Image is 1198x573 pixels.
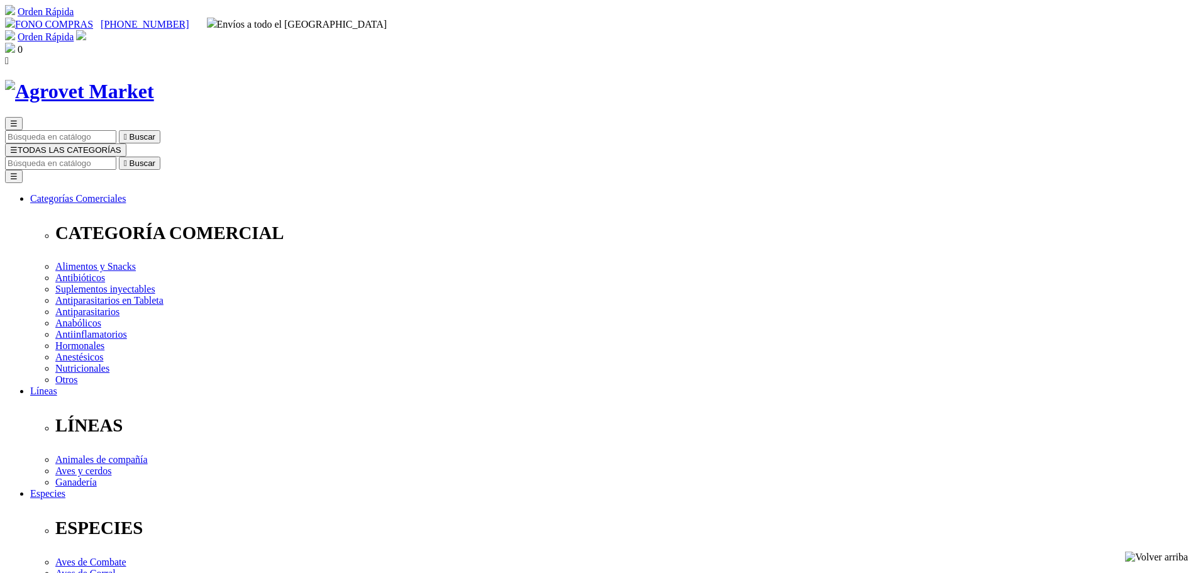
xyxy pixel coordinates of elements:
a: Acceda a su cuenta de cliente [76,31,86,42]
img: shopping-bag.svg [5,43,15,53]
a: FONO COMPRAS [5,19,93,30]
i:  [5,55,9,66]
a: Alimentos y Snacks [55,261,136,272]
img: shopping-cart.svg [5,30,15,40]
a: Nutricionales [55,363,109,374]
a: Antiinflamatorios [55,329,127,340]
p: CATEGORÍA COMERCIAL [55,223,1193,243]
a: Otros [55,374,78,385]
span: ☰ [10,119,18,128]
input: Buscar [5,130,116,143]
button:  Buscar [119,130,160,143]
p: ESPECIES [55,518,1193,538]
span: 0 [18,44,23,55]
a: Aves de Combate [55,557,126,567]
img: user.svg [76,30,86,40]
a: Suplementos inyectables [55,284,155,294]
a: Orden Rápida [18,31,74,42]
a: Líneas [30,386,57,396]
p: LÍNEAS [55,415,1193,436]
span: Buscar [130,132,155,142]
a: Anestésicos [55,352,103,362]
span: ☰ [10,145,18,155]
i:  [124,159,127,168]
a: Antiparasitarios en Tableta [55,295,164,306]
button: ☰ [5,170,23,183]
a: Categorías Comerciales [30,193,126,204]
i:  [124,132,127,142]
img: delivery-truck.svg [207,18,217,28]
span: Envíos a todo el [GEOGRAPHIC_DATA] [207,19,387,30]
a: Animales de compañía [55,454,148,465]
img: Volver arriba [1125,552,1188,563]
img: shopping-cart.svg [5,5,15,15]
img: Agrovet Market [5,80,154,103]
a: Ganadería [55,477,97,487]
span: Buscar [130,159,155,168]
a: Aves y cerdos [55,465,111,476]
a: [PHONE_NUMBER] [101,19,189,30]
input: Buscar [5,157,116,170]
button: ☰ [5,117,23,130]
a: Antibióticos [55,272,105,283]
img: phone.svg [5,18,15,28]
a: Hormonales [55,340,104,351]
button:  Buscar [119,157,160,170]
a: Orden Rápida [18,6,74,17]
a: Especies [30,488,65,499]
button: ☰TODAS LAS CATEGORÍAS [5,143,126,157]
a: Antiparasitarios [55,306,119,317]
a: Anabólicos [55,318,101,328]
